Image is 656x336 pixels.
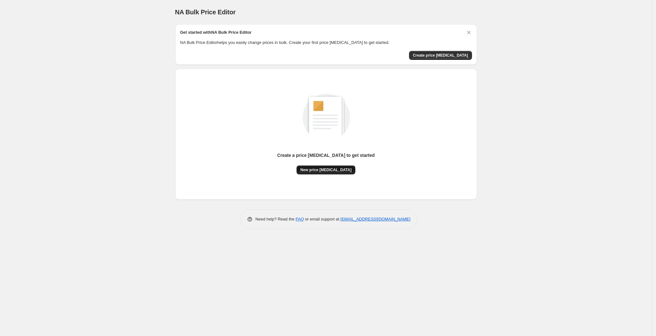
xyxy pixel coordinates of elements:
[340,217,410,221] a: [EMAIL_ADDRESS][DOMAIN_NAME]
[277,152,375,158] p: Create a price [MEDICAL_DATA] to get started
[413,53,468,58] span: Create price [MEDICAL_DATA]
[304,217,340,221] span: or email support at
[180,29,252,36] h2: Get started with NA Bulk Price Editor
[175,9,236,16] span: NA Bulk Price Editor
[297,165,355,174] button: New price [MEDICAL_DATA]
[180,39,472,46] p: NA Bulk Price Editor helps you easily change prices in bulk. Create your first price [MEDICAL_DAT...
[300,167,352,172] span: New price [MEDICAL_DATA]
[296,217,304,221] a: FAQ
[466,29,472,36] button: Dismiss card
[256,217,296,221] span: Need help? Read the
[409,51,472,60] button: Create price change job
